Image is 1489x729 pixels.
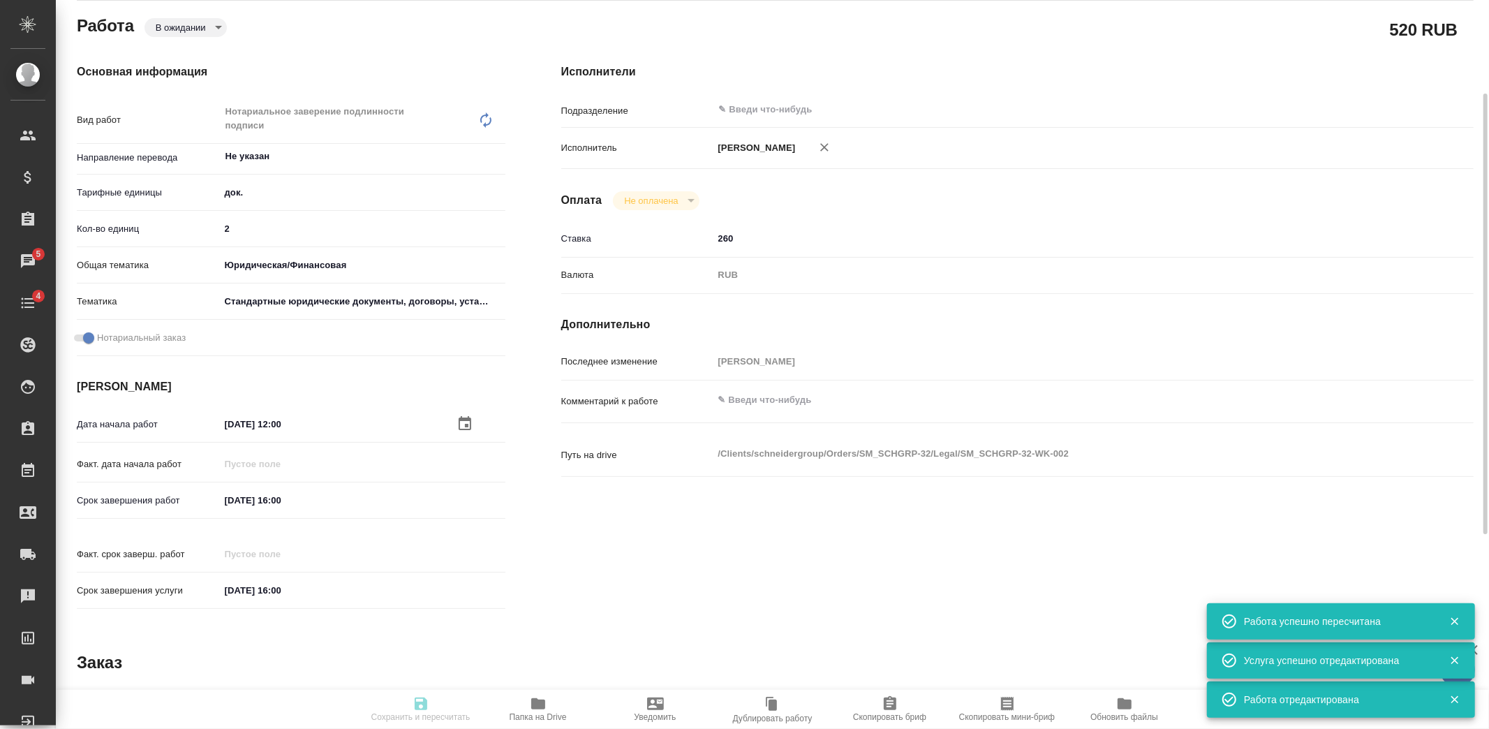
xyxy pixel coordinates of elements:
[220,253,505,277] div: Юридическая/Финансовая
[77,651,122,674] h2: Заказ
[77,12,134,37] h2: Работа
[959,712,1055,722] span: Скопировать мини-бриф
[561,64,1474,80] h4: Исполнители
[831,690,949,729] button: Скопировать бриф
[561,395,713,408] p: Комментарий к работе
[853,712,926,722] span: Скопировать бриф
[77,64,505,80] h4: Основная информация
[1244,693,1428,707] div: Работа отредактирована
[1090,712,1158,722] span: Обновить файлы
[77,113,220,127] p: Вид работ
[77,494,220,508] p: Срок завершения работ
[713,442,1398,466] textarea: /Clients/schneidergroup/Orders/SM_SCHGRP-32/Legal/SM_SCHGRP-32-WK-002
[1244,614,1428,628] div: Работа успешно пересчитана
[3,286,52,321] a: 4
[561,141,713,155] p: Исполнитель
[220,544,342,564] input: Пустое поле
[145,18,227,37] div: В ожидании
[27,247,49,261] span: 5
[3,244,52,279] a: 5
[613,191,699,210] div: В ожидании
[77,457,220,471] p: Факт. дата начала работ
[713,263,1398,287] div: RUB
[1244,654,1428,668] div: Услуга успешно отредактирована
[597,690,714,729] button: Уведомить
[635,712,676,722] span: Уведомить
[77,418,220,432] p: Дата начала работ
[561,355,713,369] p: Последнее изменение
[77,547,220,561] p: Факт. срок заверш. работ
[713,228,1398,249] input: ✎ Введи что-нибудь
[1440,654,1469,667] button: Закрыть
[718,101,1347,118] input: ✎ Введи что-нибудь
[77,258,220,272] p: Общая тематика
[714,690,831,729] button: Дублировать работу
[733,714,813,723] span: Дублировать работу
[220,580,342,601] input: ✎ Введи что-нибудь
[371,712,471,722] span: Сохранить и пересчитать
[220,290,505,314] div: Стандартные юридические документы, договоры, уставы
[77,295,220,309] p: Тематика
[809,132,840,163] button: Удалить исполнителя
[561,316,1474,333] h4: Дополнительно
[1440,615,1469,628] button: Закрыть
[151,22,210,34] button: В ожидании
[498,155,501,158] button: Open
[97,331,186,345] span: Нотариальный заказ
[220,490,342,510] input: ✎ Введи что-нибудь
[1390,108,1393,111] button: Open
[27,289,49,303] span: 4
[220,219,505,239] input: ✎ Введи что-нибудь
[77,186,220,200] p: Тарифные единицы
[1390,17,1458,41] h2: 520 RUB
[510,712,567,722] span: Папка на Drive
[561,232,713,246] p: Ставка
[480,690,597,729] button: Папка на Drive
[620,195,682,207] button: Не оплачена
[77,584,220,598] p: Срок завершения услуги
[713,141,796,155] p: [PERSON_NAME]
[77,378,505,395] h4: [PERSON_NAME]
[1066,690,1183,729] button: Обновить файлы
[362,690,480,729] button: Сохранить и пересчитать
[220,181,505,205] div: док.
[949,690,1066,729] button: Скопировать мини-бриф
[77,151,220,165] p: Направление перевода
[220,454,342,474] input: Пустое поле
[561,448,713,462] p: Путь на drive
[561,192,602,209] h4: Оплата
[1440,693,1469,706] button: Закрыть
[220,414,342,434] input: ✎ Введи что-нибудь
[561,268,713,282] p: Валюта
[77,222,220,236] p: Кол-во единиц
[713,351,1398,371] input: Пустое поле
[561,104,713,118] p: Подразделение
